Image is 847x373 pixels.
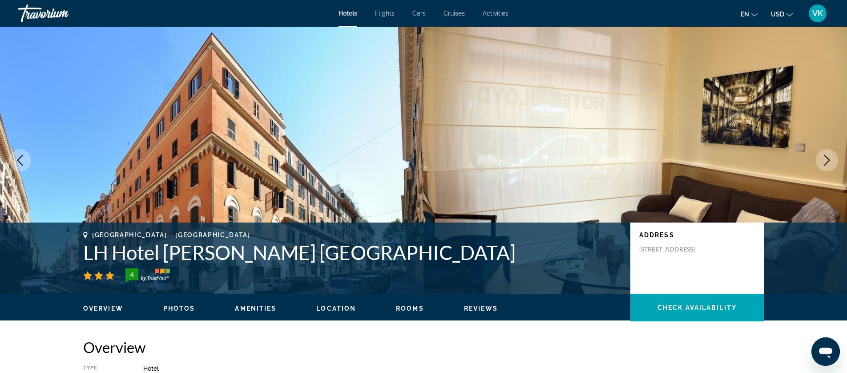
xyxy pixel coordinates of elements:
a: Hotels [339,10,357,17]
button: Previous image [9,149,31,171]
button: Reviews [464,304,498,312]
h1: LH Hotel [PERSON_NAME] [GEOGRAPHIC_DATA] [83,241,621,264]
button: Amenities [235,304,276,312]
a: Travorium [18,2,107,25]
button: Photos [163,304,195,312]
p: Address [639,231,755,239]
span: Reviews [464,305,498,312]
div: Hotel [143,365,764,372]
button: Change currency [771,8,793,20]
a: Activities [483,10,508,17]
span: VK [812,9,823,18]
p: [STREET_ADDRESS] [639,245,710,253]
div: Type [83,365,121,372]
img: trustyou-badge-hor.svg [125,268,170,283]
span: Amenities [235,305,276,312]
span: Check Availability [657,304,737,311]
button: Location [316,304,356,312]
a: Flights [375,10,395,17]
button: Next image [816,149,838,171]
button: Change language [741,8,758,20]
span: Photos [163,305,195,312]
a: Cars [412,10,426,17]
button: Overview [83,304,123,312]
button: Rooms [396,304,424,312]
span: Rooms [396,305,424,312]
span: Overview [83,305,123,312]
a: Cruises [444,10,465,17]
span: Location [316,305,356,312]
span: en [741,11,749,18]
iframe: Button to launch messaging window [811,337,840,366]
span: USD [771,11,784,18]
button: Check Availability [630,294,764,321]
span: [GEOGRAPHIC_DATA], , [GEOGRAPHIC_DATA] [92,231,250,239]
button: User Menu [806,4,829,23]
div: 4 [123,269,141,280]
h2: Overview [83,338,764,356]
